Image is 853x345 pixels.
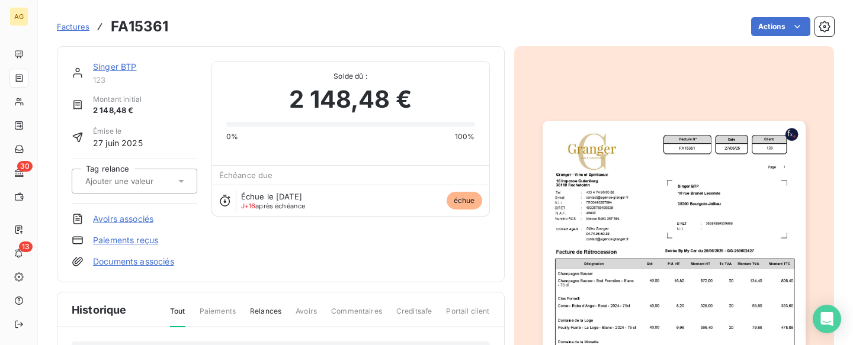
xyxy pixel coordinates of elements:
[250,306,281,326] span: Relances
[219,170,273,180] span: Échéance due
[813,305,841,333] div: Open Intercom Messenger
[93,256,174,267] a: Documents associés
[17,161,33,172] span: 30
[226,71,475,82] span: Solde dû :
[331,306,382,326] span: Commentaires
[296,306,317,326] span: Avoirs
[241,192,302,201] span: Échue le [DATE]
[241,202,256,210] span: J+16
[93,105,142,117] span: 2 148,48 €
[72,302,127,318] span: Historique
[93,234,158,246] a: Paiements reçus
[93,62,137,72] a: Singer BTP
[289,82,412,117] span: 2 148,48 €
[455,131,475,142] span: 100%
[57,22,89,31] span: Factures
[93,94,142,105] span: Montant initial
[93,75,197,85] span: 123
[57,21,89,33] a: Factures
[446,306,489,326] span: Portail client
[241,202,306,209] span: après échéance
[93,137,143,149] span: 27 juin 2025
[84,176,203,186] input: Ajouter une valeur
[447,192,482,209] span: échue
[200,306,236,326] span: Paiements
[19,241,33,252] span: 13
[226,131,238,142] span: 0%
[9,7,28,26] div: AG
[93,126,143,137] span: Émise le
[396,306,432,326] span: Creditsafe
[9,163,28,182] a: 30
[751,17,810,36] button: Actions
[170,306,185,327] span: Tout
[111,16,168,37] h3: FA15361
[93,213,153,225] a: Avoirs associés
